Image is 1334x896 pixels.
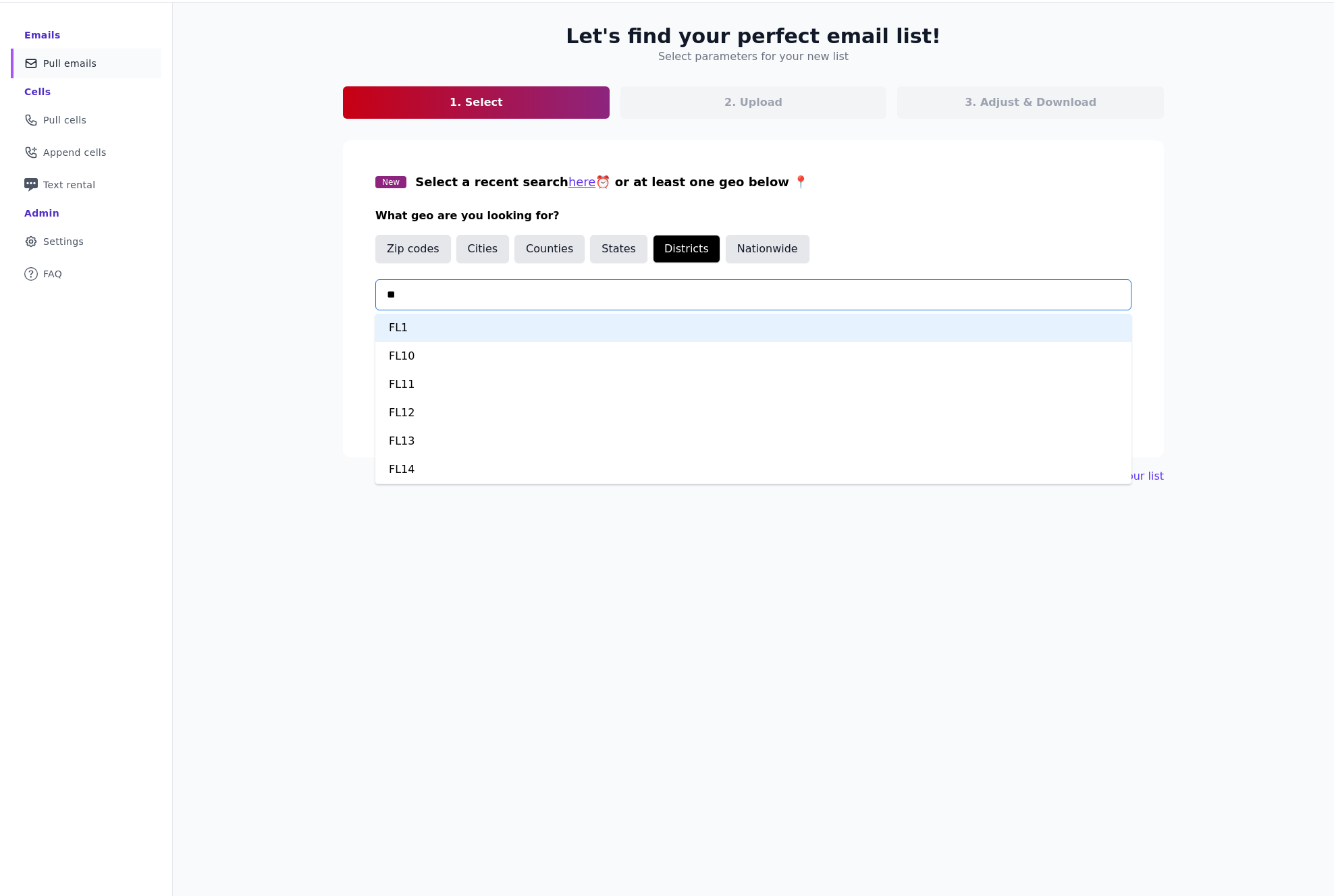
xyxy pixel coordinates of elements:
[43,235,84,248] span: Settings
[375,313,1131,329] p: Type & select your districts
[24,206,59,220] div: Admin
[375,342,1131,370] div: FL10
[724,94,782,111] p: 2. Upload
[11,138,161,167] a: Append cells
[375,455,1131,484] div: FL14
[965,94,1096,111] p: 3. Adjust & Download
[456,235,510,263] button: Cities
[43,178,96,192] span: Text rental
[343,86,610,119] a: 1. Select
[375,176,406,188] span: New
[24,28,61,42] div: Emails
[653,235,720,263] button: Districts
[415,175,808,189] span: Select a recent search ⏰ or at least one geo below 📍
[43,146,107,159] span: Append cells
[450,94,503,111] p: 1. Select
[590,235,647,263] button: States
[726,235,809,263] button: Nationwide
[375,314,1131,342] div: FL1
[11,105,161,135] a: Pull cells
[11,259,161,289] a: FAQ
[43,57,97,70] span: Pull emails
[375,235,451,263] button: Zip codes
[43,267,62,281] span: FAQ
[514,235,585,263] button: Counties
[375,208,1131,224] h3: What geo are you looking for?
[566,24,940,49] h2: Let's find your perfect email list!
[11,170,161,200] a: Text rental
[24,85,51,99] div: Cells
[375,427,1131,455] div: FL13
[11,49,161,78] a: Pull emails
[43,113,86,127] span: Pull cells
[375,399,1131,427] div: FL12
[375,370,1131,399] div: FL11
[658,49,849,65] h4: Select parameters for your new list
[11,227,161,256] a: Settings
[568,173,596,192] button: here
